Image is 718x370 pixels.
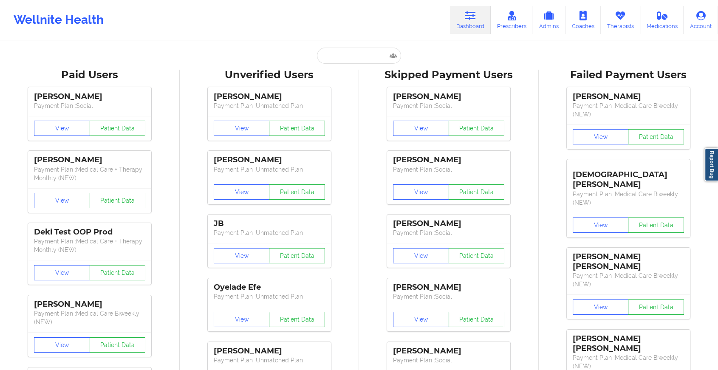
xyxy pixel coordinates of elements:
[214,229,325,237] p: Payment Plan : Unmatched Plan
[628,217,684,233] button: Patient Data
[269,248,325,263] button: Patient Data
[628,299,684,315] button: Patient Data
[393,219,504,229] div: [PERSON_NAME]
[449,312,505,327] button: Patient Data
[269,121,325,136] button: Patient Data
[186,68,353,82] div: Unverified Users
[6,68,174,82] div: Paid Users
[393,102,504,110] p: Payment Plan : Social
[214,121,270,136] button: View
[34,102,145,110] p: Payment Plan : Social
[365,68,533,82] div: Skipped Payment Users
[34,92,145,102] div: [PERSON_NAME]
[393,92,504,102] div: [PERSON_NAME]
[393,282,504,292] div: [PERSON_NAME]
[34,309,145,326] p: Payment Plan : Medical Care Biweekly (NEW)
[393,155,504,165] div: [PERSON_NAME]
[573,271,684,288] p: Payment Plan : Medical Care Biweekly (NEW)
[34,299,145,309] div: [PERSON_NAME]
[393,346,504,356] div: [PERSON_NAME]
[573,102,684,119] p: Payment Plan : Medical Care Biweekly (NEW)
[214,165,325,174] p: Payment Plan : Unmatched Plan
[214,292,325,301] p: Payment Plan : Unmatched Plan
[269,184,325,200] button: Patient Data
[545,68,712,82] div: Failed Payment Users
[573,190,684,207] p: Payment Plan : Medical Care Biweekly (NEW)
[34,237,145,254] p: Payment Plan : Medical Care + Therapy Monthly (NEW)
[628,129,684,144] button: Patient Data
[34,165,145,182] p: Payment Plan : Medical Care + Therapy Monthly (NEW)
[640,6,684,34] a: Medications
[214,219,325,229] div: JB
[393,184,449,200] button: View
[34,121,90,136] button: View
[90,265,146,280] button: Patient Data
[450,6,491,34] a: Dashboard
[491,6,533,34] a: Prescribers
[393,248,449,263] button: View
[601,6,640,34] a: Therapists
[34,265,90,280] button: View
[214,356,325,364] p: Payment Plan : Unmatched Plan
[573,92,684,102] div: [PERSON_NAME]
[393,165,504,174] p: Payment Plan : Social
[90,337,146,353] button: Patient Data
[393,121,449,136] button: View
[573,299,629,315] button: View
[449,248,505,263] button: Patient Data
[704,148,718,181] a: Report Bug
[34,155,145,165] div: [PERSON_NAME]
[34,193,90,208] button: View
[684,6,718,34] a: Account
[565,6,601,34] a: Coaches
[393,229,504,237] p: Payment Plan : Social
[90,193,146,208] button: Patient Data
[90,121,146,136] button: Patient Data
[573,164,684,189] div: [DEMOGRAPHIC_DATA][PERSON_NAME]
[449,184,505,200] button: Patient Data
[214,92,325,102] div: [PERSON_NAME]
[214,248,270,263] button: View
[269,312,325,327] button: Patient Data
[573,217,629,233] button: View
[214,184,270,200] button: View
[573,252,684,271] div: [PERSON_NAME] [PERSON_NAME]
[214,102,325,110] p: Payment Plan : Unmatched Plan
[214,312,270,327] button: View
[214,282,325,292] div: Oyelade Efe
[573,129,629,144] button: View
[532,6,565,34] a: Admins
[393,312,449,327] button: View
[573,334,684,353] div: [PERSON_NAME] [PERSON_NAME]
[214,346,325,356] div: [PERSON_NAME]
[214,155,325,165] div: [PERSON_NAME]
[34,337,90,353] button: View
[449,121,505,136] button: Patient Data
[393,292,504,301] p: Payment Plan : Social
[393,356,504,364] p: Payment Plan : Social
[34,227,145,237] div: Deki Test OOP Prod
